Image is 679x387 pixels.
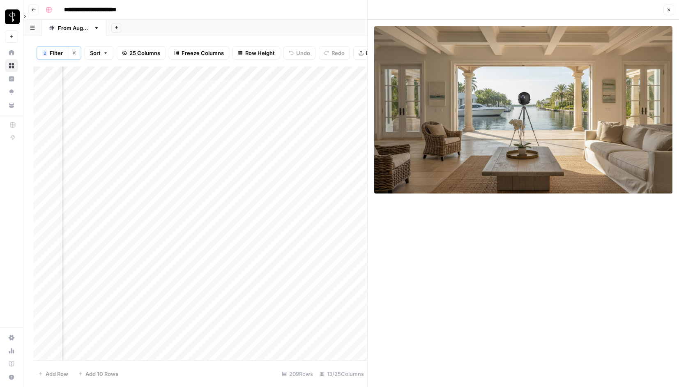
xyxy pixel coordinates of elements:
[5,9,20,24] img: LP Production Workloads Logo
[37,46,68,60] button: 2Filter
[5,344,18,357] a: Usage
[296,49,310,57] span: Undo
[331,49,345,57] span: Redo
[5,357,18,371] a: Learning Hub
[232,46,280,60] button: Row Height
[169,46,229,60] button: Freeze Columns
[316,367,367,380] div: 13/25 Columns
[73,367,123,380] button: Add 10 Rows
[5,46,18,59] a: Home
[5,331,18,344] a: Settings
[85,370,118,378] span: Add 10 Rows
[283,46,315,60] button: Undo
[33,367,73,380] button: Add Row
[5,99,18,112] a: Your Data
[319,46,350,60] button: Redo
[182,49,224,57] span: Freeze Columns
[5,72,18,85] a: Insights
[353,46,400,60] button: Export CSV
[279,367,316,380] div: 209 Rows
[42,50,47,56] div: 2
[85,46,113,60] button: Sort
[5,371,18,384] button: Help + Support
[44,50,46,56] span: 2
[5,59,18,72] a: Browse
[42,20,106,36] a: From [DATE]
[58,24,90,32] div: From [DATE]
[129,49,160,57] span: 25 Columns
[5,7,18,27] button: Workspace: LP Production Workloads
[90,49,101,57] span: Sort
[245,49,275,57] span: Row Height
[374,26,672,193] img: Row/Cell
[46,370,68,378] span: Add Row
[50,49,63,57] span: Filter
[117,46,166,60] button: 25 Columns
[5,85,18,99] a: Opportunities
